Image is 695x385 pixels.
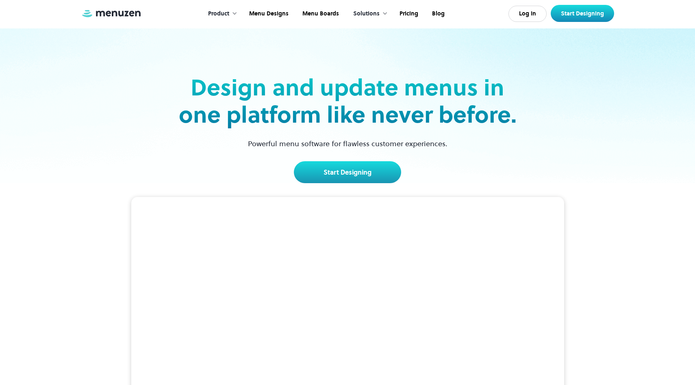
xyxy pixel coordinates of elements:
[295,1,345,26] a: Menu Boards
[424,1,451,26] a: Blog
[392,1,424,26] a: Pricing
[241,1,295,26] a: Menu Designs
[238,138,458,149] p: Powerful menu software for flawless customer experiences.
[176,74,519,128] h2: Design and update menus in one platform like never before.
[508,6,547,22] a: Log In
[345,1,392,26] div: Solutions
[294,161,401,183] a: Start Designing
[551,5,614,22] a: Start Designing
[208,9,229,18] div: Product
[353,9,380,18] div: Solutions
[200,1,241,26] div: Product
